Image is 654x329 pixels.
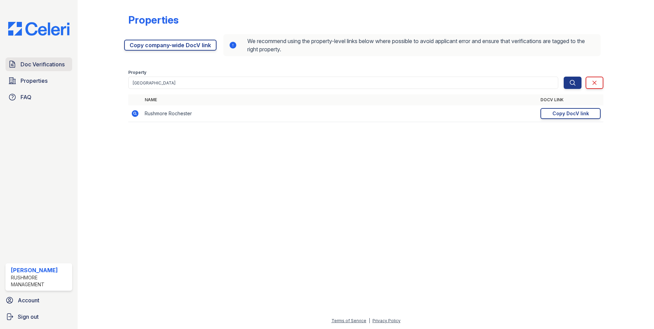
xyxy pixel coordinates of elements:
div: Properties [128,14,179,26]
span: Account [18,296,39,304]
div: Copy DocV link [552,110,589,117]
input: Search by property name or address [128,77,558,89]
a: Doc Verifications [5,57,72,71]
th: DocV Link [538,94,603,105]
a: Account [3,293,75,307]
a: Privacy Policy [372,318,401,323]
a: Copy DocV link [540,108,601,119]
div: | [369,318,370,323]
span: Sign out [18,313,39,321]
span: FAQ [21,93,31,101]
a: Copy company-wide DocV link [124,40,217,51]
div: Rushmore Management [11,274,69,288]
span: Doc Verifications [21,60,65,68]
div: [PERSON_NAME] [11,266,69,274]
th: Name [142,94,538,105]
a: Sign out [3,310,75,324]
img: CE_Logo_Blue-a8612792a0a2168367f1c8372b55b34899dd931a85d93a1a3d3e32e68fde9ad4.png [3,22,75,36]
td: Rushmore Rochester [142,105,538,122]
a: Properties [5,74,72,88]
span: Properties [21,77,48,85]
label: Property [128,70,146,75]
a: Terms of Service [331,318,366,323]
div: We recommend using the property-level links below where possible to avoid applicant error and ens... [223,34,601,56]
a: FAQ [5,90,72,104]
